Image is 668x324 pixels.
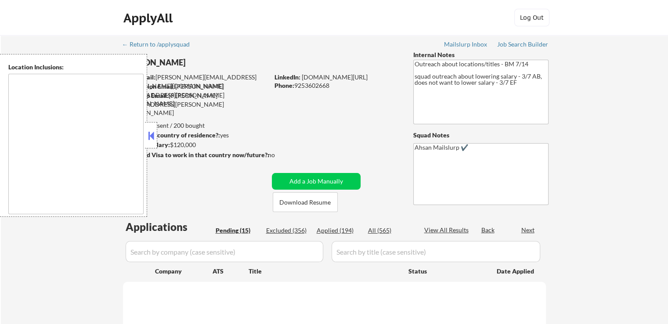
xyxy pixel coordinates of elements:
[332,241,540,262] input: Search by title (case sensitive)
[481,226,495,234] div: Back
[123,151,269,158] strong: Will need Visa to work in that country now/future?:
[413,131,549,140] div: Squad Notes
[123,11,175,25] div: ApplyAll
[213,267,249,276] div: ATS
[123,140,269,149] div: $120,000
[123,131,220,139] strong: Can work in country of residence?:
[123,57,303,68] div: [PERSON_NAME]
[408,263,484,279] div: Status
[122,41,198,50] a: ← Return to /applysquad
[266,226,310,235] div: Excluded (356)
[272,173,361,190] button: Add a Job Manually
[123,82,269,108] div: [PERSON_NAME][EMAIL_ADDRESS][PERSON_NAME][DOMAIN_NAME]
[123,121,269,130] div: 194 sent / 200 bought
[123,73,269,90] div: [PERSON_NAME][EMAIL_ADDRESS][PERSON_NAME][DOMAIN_NAME]
[122,41,198,47] div: ← Return to /applysquad
[497,41,549,47] div: Job Search Builder
[514,9,549,26] button: Log Out
[268,151,293,159] div: no
[126,222,213,232] div: Applications
[273,192,338,212] button: Download Resume
[123,131,266,140] div: yes
[274,82,294,89] strong: Phone:
[521,226,535,234] div: Next
[444,41,488,50] a: Mailslurp Inbox
[368,226,412,235] div: All (565)
[126,241,323,262] input: Search by company (case sensitive)
[8,63,144,72] div: Location Inclusions:
[424,226,471,234] div: View All Results
[155,267,213,276] div: Company
[274,73,300,81] strong: LinkedIn:
[216,226,260,235] div: Pending (15)
[317,226,361,235] div: Applied (194)
[249,267,400,276] div: Title
[413,50,549,59] div: Internal Notes
[302,73,368,81] a: [DOMAIN_NAME][URL]
[123,91,269,117] div: [PERSON_NAME][EMAIL_ADDRESS][PERSON_NAME][DOMAIN_NAME]
[444,41,488,47] div: Mailslurp Inbox
[497,267,535,276] div: Date Applied
[274,81,399,90] div: 9253602668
